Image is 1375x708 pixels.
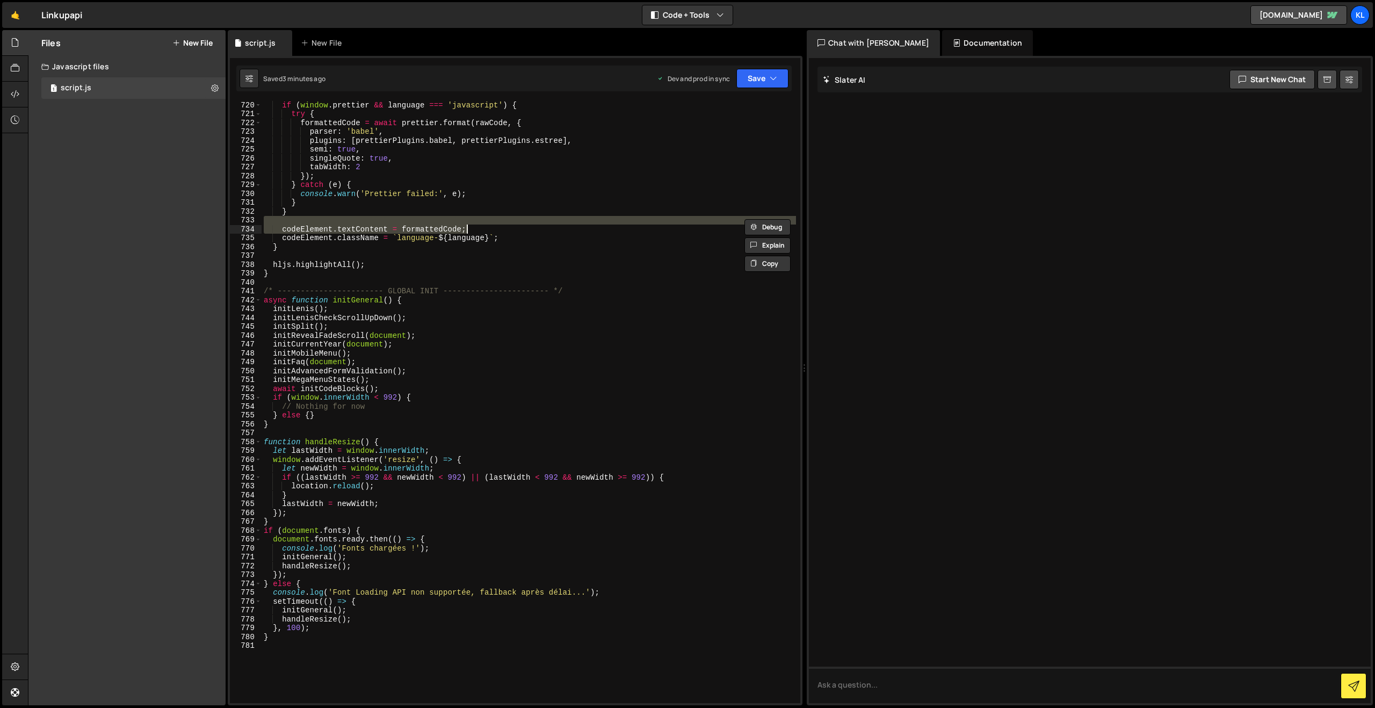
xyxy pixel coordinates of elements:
div: 733 [230,216,262,225]
div: 746 [230,331,262,341]
a: [DOMAIN_NAME] [1250,5,1347,25]
button: Explain [744,237,791,254]
div: Saved [263,74,325,83]
div: 740 [230,278,262,287]
div: 743 [230,305,262,314]
div: 749 [230,358,262,367]
div: 17126/47241.js [41,77,226,99]
button: Code + Tools [642,5,733,25]
div: 750 [230,367,262,376]
div: 771 [230,553,262,562]
div: 737 [230,251,262,261]
div: 764 [230,491,262,500]
div: 732 [230,207,262,216]
div: 731 [230,198,262,207]
div: 780 [230,633,262,642]
div: 776 [230,597,262,606]
div: 759 [230,446,262,456]
div: 770 [230,544,262,553]
div: 734 [230,225,262,234]
div: 725 [230,145,262,154]
div: 773 [230,570,262,580]
div: 765 [230,500,262,509]
span: 1 [50,85,57,93]
button: Debug [744,219,791,235]
div: 766 [230,509,262,518]
div: 735 [230,234,262,243]
button: Copy [744,256,791,272]
div: 756 [230,420,262,429]
div: 730 [230,190,262,199]
button: New File [172,39,213,47]
div: Chat with [PERSON_NAME] [807,30,940,56]
h2: Slater AI [823,75,866,85]
h2: Files [41,37,61,49]
div: 777 [230,606,262,615]
div: 742 [230,296,262,305]
div: New File [301,38,346,48]
div: 729 [230,180,262,190]
button: Save [736,69,788,88]
a: 🤙 [2,2,28,28]
div: 763 [230,482,262,491]
a: Kl [1350,5,1370,25]
div: 769 [230,535,262,544]
div: 747 [230,340,262,349]
div: 722 [230,119,262,128]
div: Linkupapi [41,9,82,21]
div: 751 [230,375,262,385]
div: 774 [230,580,262,589]
div: 772 [230,562,262,571]
div: 775 [230,588,262,597]
div: 767 [230,517,262,526]
div: 741 [230,287,262,296]
div: 758 [230,438,262,447]
div: Dev and prod in sync [657,74,730,83]
div: 757 [230,429,262,438]
div: 738 [230,261,262,270]
div: 721 [230,110,262,119]
div: 760 [230,456,262,465]
div: 3 minutes ago [283,74,325,83]
div: 744 [230,314,262,323]
div: 778 [230,615,262,624]
div: 779 [230,624,262,633]
button: Start new chat [1229,70,1315,89]
div: 728 [230,172,262,181]
div: script.js [61,83,91,93]
div: 726 [230,154,262,163]
div: 752 [230,385,262,394]
div: 724 [230,136,262,146]
div: 736 [230,243,262,252]
div: 753 [230,393,262,402]
div: 739 [230,269,262,278]
div: 768 [230,526,262,536]
div: 720 [230,101,262,110]
div: 762 [230,473,262,482]
div: Documentation [942,30,1033,56]
div: 755 [230,411,262,420]
div: Javascript files [28,56,226,77]
div: 745 [230,322,262,331]
div: 727 [230,163,262,172]
div: 723 [230,127,262,136]
div: script.js [245,38,276,48]
div: 754 [230,402,262,411]
div: 761 [230,464,262,473]
div: 748 [230,349,262,358]
div: 781 [230,641,262,651]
